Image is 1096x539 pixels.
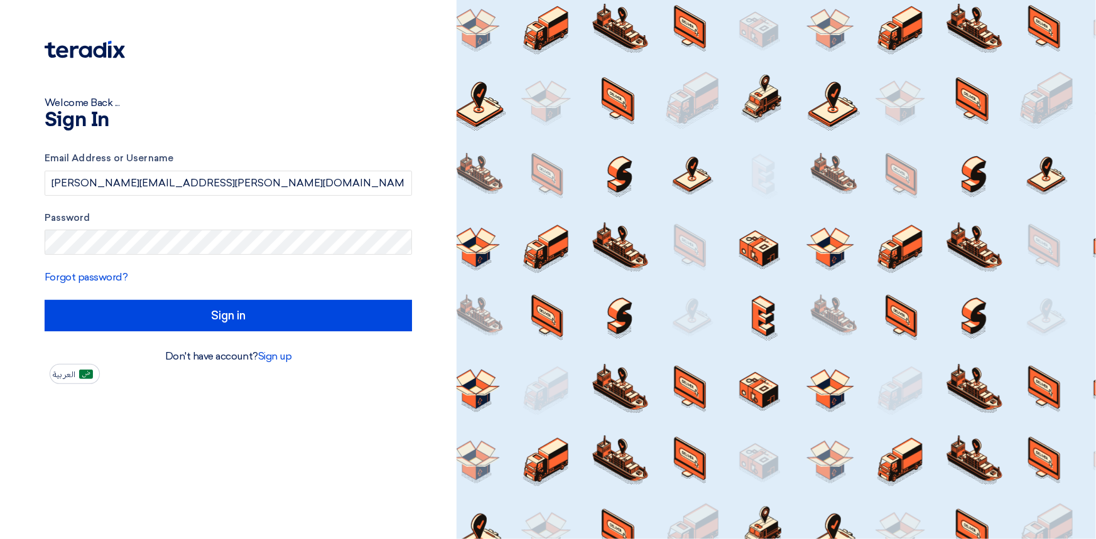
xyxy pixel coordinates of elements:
[45,300,412,331] input: Sign in
[50,364,100,384] button: العربية
[45,211,412,225] label: Password
[45,271,128,283] a: Forgot password?
[258,350,292,362] a: Sign up
[53,370,75,379] span: العربية
[45,349,412,364] div: Don't have account?
[45,110,412,131] h1: Sign In
[45,171,412,196] input: Enter your business email or username
[45,95,412,110] div: Welcome Back ...
[79,370,93,379] img: ar-AR.png
[45,41,125,58] img: Teradix logo
[45,151,412,166] label: Email Address or Username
